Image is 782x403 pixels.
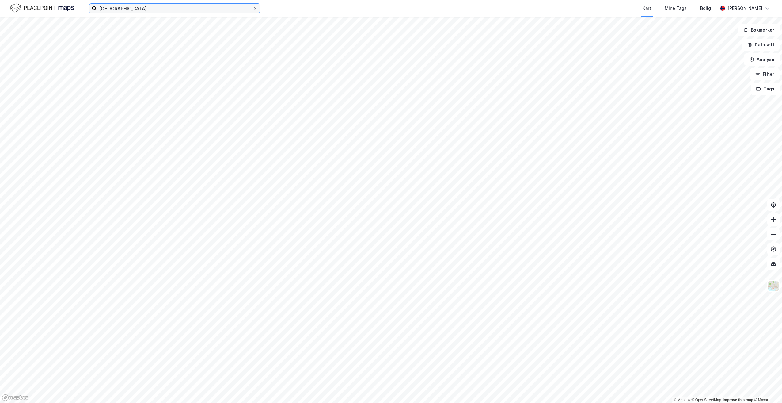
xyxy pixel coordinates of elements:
button: Filter [750,68,780,80]
div: Kart [643,5,651,12]
button: Datasett [742,39,780,51]
a: OpenStreetMap [692,398,721,402]
a: Mapbox homepage [2,394,29,401]
button: Bokmerker [738,24,780,36]
div: Kontrollprogram for chat [751,374,782,403]
div: Bolig [700,5,711,12]
img: logo.f888ab2527a4732fd821a326f86c7f29.svg [10,3,74,13]
div: [PERSON_NAME] [727,5,762,12]
button: Tags [751,83,780,95]
img: Z [768,280,779,292]
input: Søk på adresse, matrikkel, gårdeiere, leietakere eller personer [97,4,253,13]
button: Analyse [744,53,780,66]
div: Mine Tags [665,5,687,12]
iframe: Chat Widget [751,374,782,403]
a: Improve this map [723,398,753,402]
a: Mapbox [674,398,690,402]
